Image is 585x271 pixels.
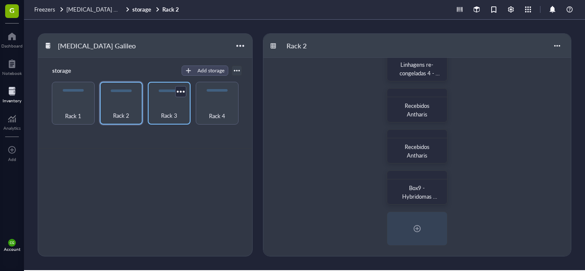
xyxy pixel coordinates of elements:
[3,98,21,103] div: Inventory
[400,60,440,86] span: Linhagens re-congeladas 4 - ANTHARIS
[1,43,23,48] div: Dashboard
[10,241,14,245] span: CG
[34,5,55,13] span: Freezers
[283,39,334,53] div: Rack 2
[66,5,130,13] span: [MEDICAL_DATA] Galileo
[182,66,228,76] button: Add storage
[54,39,140,53] div: [MEDICAL_DATA] Galileo
[209,111,225,121] span: Rack 4
[405,143,431,159] span: Recebidos Antharis
[405,101,431,118] span: Recebidos Antharis
[3,125,21,131] div: Analytics
[132,6,181,13] a: storageRack 2
[113,111,129,120] span: Rack 2
[65,111,81,121] span: Rack 1
[3,84,21,103] a: Inventory
[48,65,100,77] div: storage
[1,30,23,48] a: Dashboard
[9,5,15,15] span: G
[2,71,22,76] div: Notebook
[34,6,65,13] a: Freezers
[2,57,22,76] a: Notebook
[402,184,437,209] span: Box9 - Hybridomas Galileo
[197,67,224,74] div: Add storage
[161,111,177,120] span: Rack 3
[8,157,16,162] div: Add
[4,247,21,252] div: Account
[3,112,21,131] a: Analytics
[66,6,131,13] a: [MEDICAL_DATA] Galileo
